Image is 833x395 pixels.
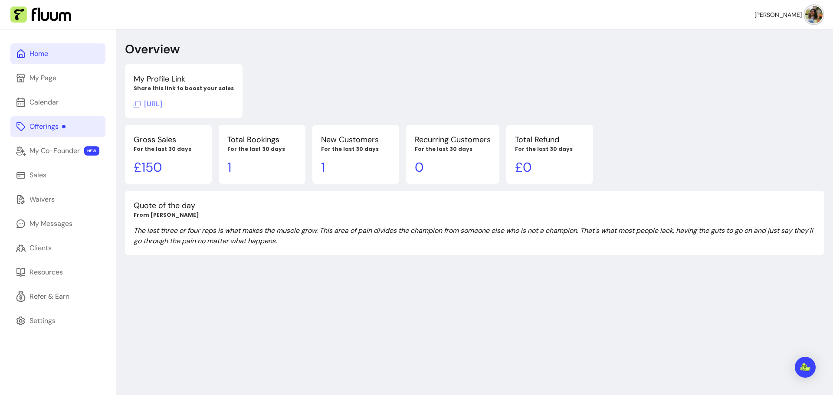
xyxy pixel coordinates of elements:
[321,146,390,153] p: For the last 30 days
[30,219,72,229] div: My Messages
[30,121,66,132] div: Offerings
[415,146,491,153] p: For the last 30 days
[30,49,48,59] div: Home
[10,92,105,113] a: Calendar
[30,97,59,108] div: Calendar
[134,160,203,175] p: £ 150
[227,134,297,146] p: Total Bookings
[10,7,71,23] img: Fluum Logo
[805,6,823,23] img: avatar
[30,170,46,180] div: Sales
[10,140,105,161] a: My Co-Founder NEW
[321,160,390,175] p: 1
[415,134,491,146] p: Recurring Customers
[30,291,69,302] div: Refer & Earn
[415,160,491,175] p: 0
[227,146,297,153] p: For the last 30 days
[134,99,162,108] span: Click to copy
[321,134,390,146] p: New Customers
[10,165,105,186] a: Sales
[134,212,816,219] p: From [PERSON_NAME]
[754,6,823,23] button: avatar[PERSON_NAME]
[134,134,203,146] p: Gross Sales
[10,310,105,331] a: Settings
[10,238,105,258] a: Clients
[10,286,105,307] a: Refer & Earn
[134,225,816,246] p: The last three or four reps is what makes the muscle grow. This area of pain divides the champion...
[10,189,105,210] a: Waivers
[227,160,297,175] p: 1
[515,160,584,175] p: £ 0
[10,213,105,234] a: My Messages
[30,316,56,326] div: Settings
[30,243,52,253] div: Clients
[134,73,234,85] p: My Profile Link
[10,43,105,64] a: Home
[10,68,105,88] a: My Page
[795,357,816,378] div: Open Intercom Messenger
[10,262,105,283] a: Resources
[134,85,234,92] p: Share this link to boost your sales
[30,194,55,205] div: Waivers
[30,267,63,277] div: Resources
[125,42,180,57] p: Overview
[84,146,99,156] span: NEW
[30,146,80,156] div: My Co-Founder
[134,199,816,212] p: Quote of the day
[10,116,105,137] a: Offerings
[30,73,56,83] div: My Page
[754,10,802,19] span: [PERSON_NAME]
[515,134,584,146] p: Total Refund
[515,146,584,153] p: For the last 30 days
[134,146,203,153] p: For the last 30 days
